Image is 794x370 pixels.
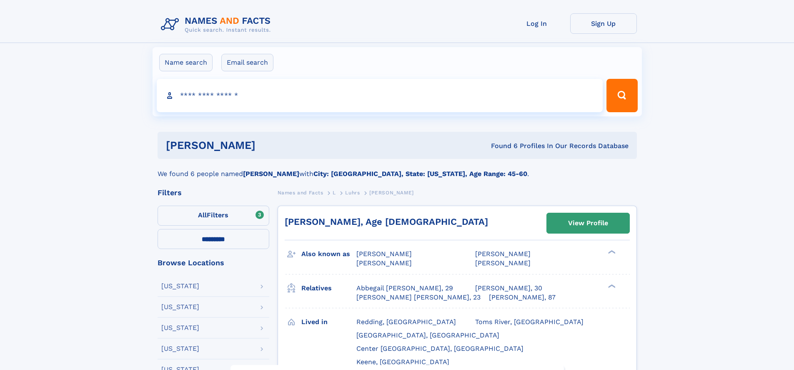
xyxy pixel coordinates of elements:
[221,54,273,71] label: Email search
[301,247,356,261] h3: Also known as
[333,190,336,196] span: L
[475,318,584,326] span: Toms River, [GEOGRAPHIC_DATA]
[356,250,412,258] span: [PERSON_NAME]
[278,187,323,198] a: Names and Facts
[356,293,481,302] a: [PERSON_NAME] [PERSON_NAME], 23
[345,187,360,198] a: Luhrs
[356,259,412,267] span: [PERSON_NAME]
[547,213,629,233] a: View Profile
[333,187,336,198] a: L
[606,283,616,289] div: ❯
[356,331,499,339] span: [GEOGRAPHIC_DATA], [GEOGRAPHIC_DATA]
[475,250,531,258] span: [PERSON_NAME]
[285,216,488,227] a: [PERSON_NAME], Age [DEMOGRAPHIC_DATA]
[301,315,356,329] h3: Lived in
[373,141,629,151] div: Found 6 Profiles In Our Records Database
[161,345,199,352] div: [US_STATE]
[345,190,360,196] span: Luhrs
[606,79,637,112] button: Search Button
[475,259,531,267] span: [PERSON_NAME]
[159,54,213,71] label: Name search
[158,259,269,267] div: Browse Locations
[475,284,542,293] a: [PERSON_NAME], 30
[503,13,570,34] a: Log In
[606,249,616,255] div: ❯
[166,140,373,151] h1: [PERSON_NAME]
[243,170,299,178] b: [PERSON_NAME]
[158,159,637,179] div: We found 6 people named with .
[356,284,453,293] a: Abbegail [PERSON_NAME], 29
[157,79,603,112] input: search input
[301,281,356,295] h3: Relatives
[158,206,269,226] label: Filters
[198,211,207,219] span: All
[158,13,278,36] img: Logo Names and Facts
[356,318,456,326] span: Redding, [GEOGRAPHIC_DATA]
[161,283,199,289] div: [US_STATE]
[158,189,269,196] div: Filters
[356,345,523,352] span: Center [GEOGRAPHIC_DATA], [GEOGRAPHIC_DATA]
[369,190,414,196] span: [PERSON_NAME]
[568,214,608,233] div: View Profile
[161,325,199,331] div: [US_STATE]
[313,170,527,178] b: City: [GEOGRAPHIC_DATA], State: [US_STATE], Age Range: 45-60
[570,13,637,34] a: Sign Up
[161,304,199,310] div: [US_STATE]
[356,358,449,366] span: Keene, [GEOGRAPHIC_DATA]
[489,293,556,302] a: [PERSON_NAME], 87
